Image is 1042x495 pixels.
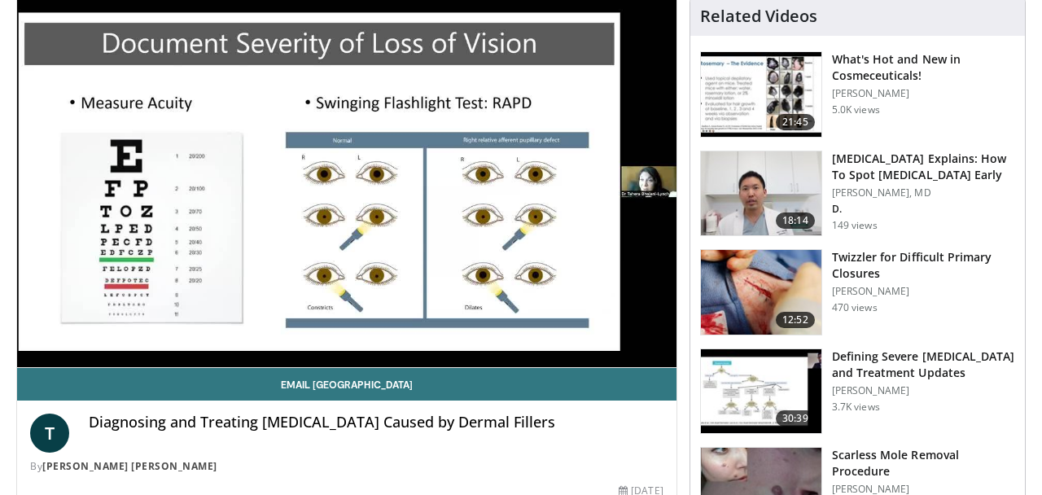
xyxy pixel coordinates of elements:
[701,250,821,335] img: 54f571b8-9055-49ae-9834-e8af010c68c4.150x105_q85_crop-smart_upscale.jpg
[701,151,821,236] img: 3a6debdd-43bd-4619-92d6-706b5511afd1.150x105_q85_crop-smart_upscale.jpg
[30,414,69,453] a: T
[832,447,1015,480] h3: Scarless Mole Removal Procedure
[776,212,815,229] span: 18:14
[832,186,1015,199] p: [PERSON_NAME], MD
[832,151,1015,183] h3: [MEDICAL_DATA] Explains: How To Spot [MEDICAL_DATA] Early
[89,414,663,431] h4: Diagnosing and Treating [MEDICAL_DATA] Caused by Dermal Fillers
[42,459,217,473] a: [PERSON_NAME] [PERSON_NAME]
[700,249,1015,335] a: 12:52 Twizzler for Difficult Primary Closures [PERSON_NAME] 470 views
[700,51,1015,138] a: 21:45 What's Hot and New in Cosmeceuticals! [PERSON_NAME] 5.0K views
[832,249,1015,282] h3: Twizzler for Difficult Primary Closures
[701,52,821,137] img: b93c3ef3-c54b-4232-8c58-9d16a88381b6.150x105_q85_crop-smart_upscale.jpg
[832,87,1015,100] p: [PERSON_NAME]
[832,301,878,314] p: 470 views
[17,368,676,401] a: Email [GEOGRAPHIC_DATA]
[832,384,1015,397] p: [PERSON_NAME]
[832,348,1015,381] h3: Defining Severe [MEDICAL_DATA] and Treatment Updates
[30,459,663,474] div: By
[776,312,815,328] span: 12:52
[700,7,817,26] h4: Related Videos
[832,51,1015,84] h3: What's Hot and New in Cosmeceuticals!
[701,349,821,434] img: 911f645e-9ae4-42a1-ac51-728b494db297.150x105_q85_crop-smart_upscale.jpg
[832,103,880,116] p: 5.0K views
[832,219,878,232] p: 149 views
[832,401,880,414] p: 3.7K views
[776,410,815,427] span: 30:39
[776,114,815,130] span: 21:45
[832,285,1015,298] p: [PERSON_NAME]
[700,151,1015,237] a: 18:14 [MEDICAL_DATA] Explains: How To Spot [MEDICAL_DATA] Early [PERSON_NAME], MD D. 149 views
[832,203,1015,216] p: D.
[700,348,1015,435] a: 30:39 Defining Severe [MEDICAL_DATA] and Treatment Updates [PERSON_NAME] 3.7K views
